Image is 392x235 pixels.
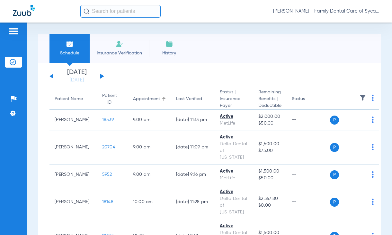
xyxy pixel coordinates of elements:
[215,89,253,110] th: Status |
[13,5,35,16] img: Zuub Logo
[287,110,330,130] td: --
[360,95,366,101] img: filter.svg
[220,195,248,216] div: Delta Dental of [US_STATE]
[220,223,248,230] div: Active
[58,77,96,83] a: [DATE]
[102,172,112,177] span: 5952
[287,89,330,110] th: Status
[220,141,248,161] div: Delta Dental of [US_STATE]
[171,130,215,164] td: [DATE] 11:09 PM
[128,164,171,185] td: 9:00 AM
[154,50,184,56] span: History
[220,96,248,109] span: Insurance Payer
[258,168,281,175] span: $1,500.00
[94,50,144,56] span: Insurance Verification
[220,113,248,120] div: Active
[55,96,92,102] div: Patient Name
[80,5,161,18] input: Search for patients
[287,130,330,164] td: --
[258,147,281,154] span: $75.00
[58,69,96,83] li: [DATE]
[171,185,215,219] td: [DATE] 11:28 PM
[258,113,281,120] span: $2,000.00
[133,96,166,102] div: Appointment
[258,141,281,147] span: $1,500.00
[258,175,281,182] span: $50.00
[128,185,171,219] td: 10:00 AM
[372,171,374,178] img: group-dot-blue.svg
[253,89,287,110] th: Remaining Benefits |
[220,175,248,182] div: MetLife
[171,164,215,185] td: [DATE] 9:16 PM
[330,116,339,125] span: P
[84,8,89,14] img: Search Icon
[165,40,173,48] img: History
[258,102,281,109] span: Deductible
[102,117,114,122] span: 18539
[128,110,171,130] td: 9:00 AM
[287,185,330,219] td: --
[258,202,281,209] span: $0.00
[330,198,339,207] span: P
[49,130,97,164] td: [PERSON_NAME]
[49,164,97,185] td: [PERSON_NAME]
[128,130,171,164] td: 9:00 AM
[372,95,374,101] img: group-dot-blue.svg
[176,96,210,102] div: Last Verified
[258,195,281,202] span: $2,367.80
[171,110,215,130] td: [DATE] 11:13 PM
[220,189,248,195] div: Active
[287,164,330,185] td: --
[258,120,281,127] span: $50.00
[116,40,123,48] img: Manual Insurance Verification
[102,92,117,106] div: Patient ID
[330,170,339,179] span: P
[372,144,374,150] img: group-dot-blue.svg
[49,110,97,130] td: [PERSON_NAME]
[102,200,113,204] span: 18148
[220,134,248,141] div: Active
[220,168,248,175] div: Active
[55,96,83,102] div: Patient Name
[330,143,339,152] span: P
[102,145,115,149] span: 20704
[8,27,19,35] img: hamburger-icon
[372,117,374,123] img: group-dot-blue.svg
[102,92,123,106] div: Patient ID
[66,40,74,48] img: Schedule
[54,50,85,56] span: Schedule
[273,8,379,14] span: [PERSON_NAME] - Family Dental Care of Sycamore
[220,120,248,127] div: MetLife
[372,199,374,205] img: group-dot-blue.svg
[176,96,202,102] div: Last Verified
[133,96,160,102] div: Appointment
[49,185,97,219] td: [PERSON_NAME]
